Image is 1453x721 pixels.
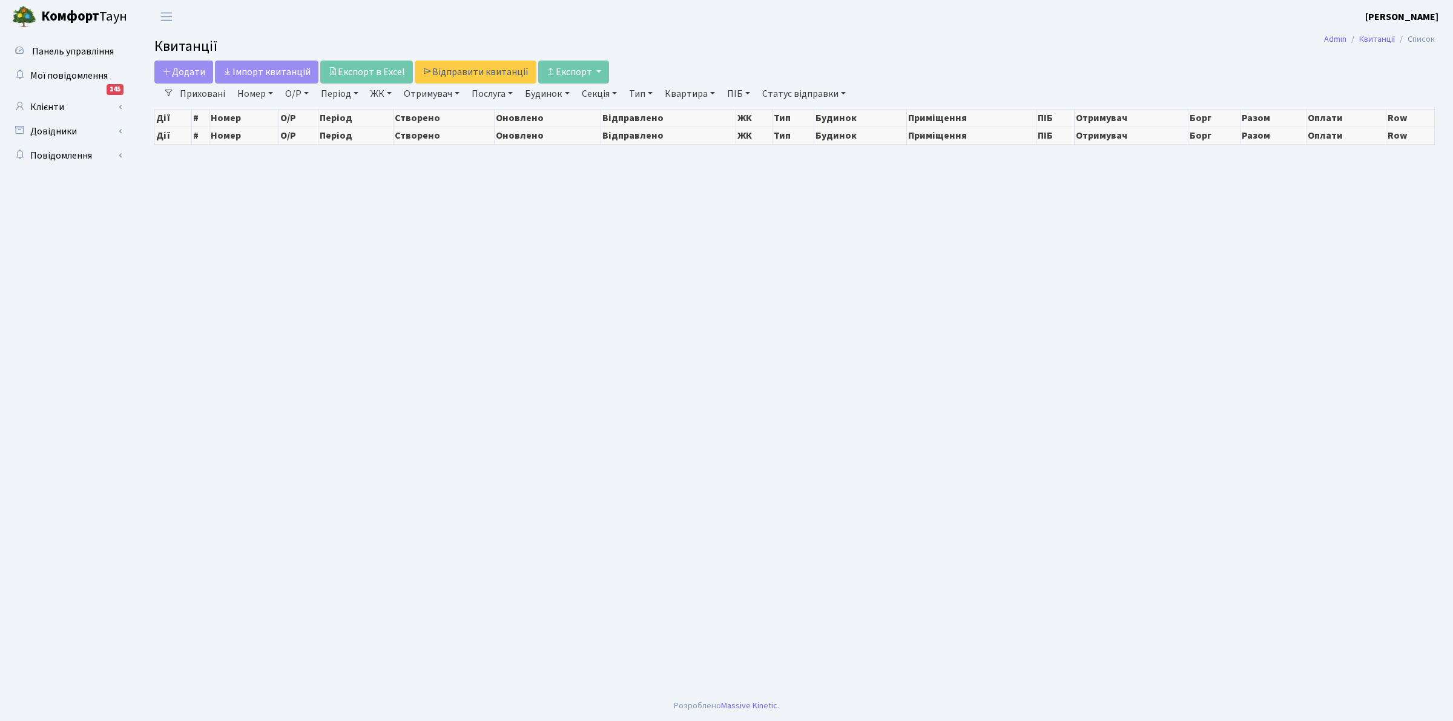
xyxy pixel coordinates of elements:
th: Оплати [1306,127,1386,144]
span: Таун [41,7,127,27]
th: # [191,127,209,144]
a: Мої повідомлення145 [6,64,127,88]
li: Список [1395,33,1435,46]
th: Оплати [1306,109,1386,127]
th: Створено [393,127,495,144]
button: Переключити навігацію [151,7,182,27]
b: Комфорт [41,7,99,26]
th: Номер [209,109,279,127]
a: Клієнти [6,95,127,119]
th: ПІБ [1036,109,1075,127]
a: Послуга [467,84,518,104]
a: Квитанції [1359,33,1395,45]
a: Admin [1324,33,1346,45]
span: Квитанції [154,36,217,57]
th: О/Р [279,127,318,144]
th: Row [1386,109,1435,127]
div: 145 [107,84,124,95]
th: Оновлено [495,109,601,127]
a: Панель управління [6,39,127,64]
th: О/Р [279,109,318,127]
th: Номер [209,127,279,144]
a: Приховані [175,84,230,104]
th: Відправлено [601,109,736,127]
th: Тип [773,127,814,144]
th: ЖК [736,127,773,144]
th: Дії [155,127,192,144]
span: Панель управління [32,45,114,58]
a: Будинок [520,84,574,104]
a: Iмпорт квитанцій [215,61,318,84]
th: Отримувач [1074,109,1188,127]
th: Разом [1240,127,1306,144]
img: logo.png [12,5,36,29]
th: Борг [1188,109,1240,127]
span: Мої повідомлення [30,69,108,82]
th: # [191,109,209,127]
th: Оновлено [495,127,601,144]
a: ПІБ [722,84,755,104]
span: Додати [162,65,205,79]
a: Додати [154,61,213,84]
a: Експорт в Excel [320,61,413,84]
th: Борг [1188,127,1240,144]
th: Тип [773,109,814,127]
th: Приміщення [907,109,1036,127]
a: [PERSON_NAME] [1365,10,1438,24]
a: Відправити квитанції [415,61,536,84]
a: Довідники [6,119,127,143]
a: Повідомлення [6,143,127,168]
a: Тип [624,84,657,104]
a: Massive Kinetic [721,699,777,712]
a: О/Р [280,84,314,104]
th: Row [1386,127,1435,144]
th: Приміщення [907,127,1036,144]
a: Отримувач [399,84,464,104]
th: Отримувач [1074,127,1188,144]
button: Експорт [538,61,609,84]
th: Період [318,127,394,144]
a: Секція [577,84,622,104]
th: Створено [393,109,495,127]
th: Разом [1240,109,1306,127]
a: ЖК [366,84,397,104]
div: Розроблено . [674,699,779,713]
a: Статус відправки [757,84,851,104]
th: Період [318,109,394,127]
th: Будинок [814,109,907,127]
th: ПІБ [1036,127,1075,144]
a: Період [316,84,363,104]
a: Квартира [660,84,720,104]
a: Номер [232,84,278,104]
th: Відправлено [601,127,736,144]
nav: breadcrumb [1306,27,1453,52]
th: Будинок [814,127,907,144]
th: Дії [155,109,192,127]
th: ЖК [736,109,773,127]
